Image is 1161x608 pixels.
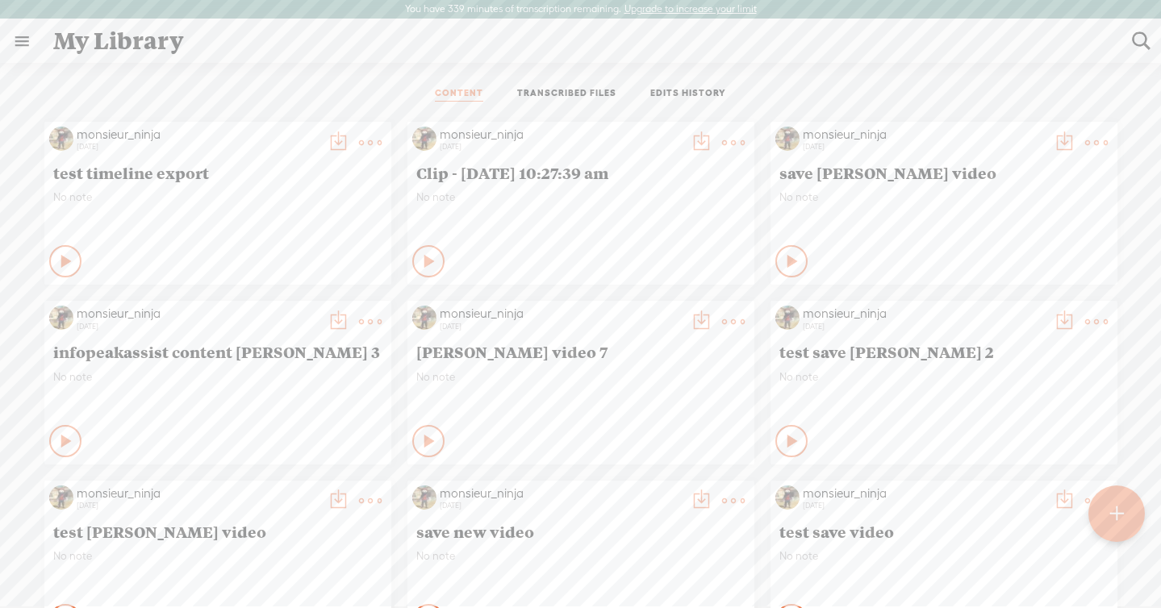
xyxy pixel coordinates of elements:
[779,522,1109,541] span: test save video
[803,501,1045,510] div: [DATE]
[779,370,1109,384] span: No note
[803,127,1045,143] div: monsieur_ninja
[53,370,382,384] span: No note
[77,322,319,331] div: [DATE]
[435,87,483,102] a: CONTENT
[416,522,745,541] span: save new video
[803,322,1045,331] div: [DATE]
[77,485,319,502] div: monsieur_ninja
[803,306,1045,322] div: monsieur_ninja
[650,87,726,102] a: EDITS HISTORY
[803,142,1045,152] div: [DATE]
[49,306,73,330] img: http%3A%2F%2Fres.cloudinary.com%2Ftrebble-fm%2Fimage%2Fupload%2Fv1709343596%2Fcom.trebble.trebble...
[440,322,682,331] div: [DATE]
[775,306,800,330] img: http%3A%2F%2Fres.cloudinary.com%2Ftrebble-fm%2Fimage%2Fupload%2Fv1709343596%2Fcom.trebble.trebble...
[775,127,800,151] img: http%3A%2F%2Fres.cloudinary.com%2Ftrebble-fm%2Fimage%2Fupload%2Fv1709343596%2Fcom.trebble.trebble...
[77,306,319,322] div: monsieur_ninja
[49,127,73,151] img: http%3A%2F%2Fres.cloudinary.com%2Ftrebble-fm%2Fimage%2Fupload%2Fv1709343596%2Fcom.trebble.trebble...
[803,485,1045,502] div: monsieur_ninja
[440,142,682,152] div: [DATE]
[53,342,382,361] span: infopeakassist content [PERSON_NAME] 3
[440,306,682,322] div: monsieur_ninja
[779,163,1109,182] span: save [PERSON_NAME] video
[49,485,73,510] img: http%3A%2F%2Fres.cloudinary.com%2Ftrebble-fm%2Fimage%2Fupload%2Fv1709343596%2Fcom.trebble.trebble...
[53,522,382,541] span: test [PERSON_NAME] video
[405,3,621,16] label: You have 339 minutes of transcription remaining.
[53,163,382,182] span: test timeline export
[416,190,745,204] span: No note
[77,142,319,152] div: [DATE]
[416,163,745,182] span: Clip - [DATE] 10:27:39 am
[77,127,319,143] div: monsieur_ninja
[779,342,1109,361] span: test save [PERSON_NAME] 2
[42,20,1121,62] div: My Library
[440,485,682,502] div: monsieur_ninja
[416,370,745,384] span: No note
[412,306,436,330] img: http%3A%2F%2Fres.cloudinary.com%2Ftrebble-fm%2Fimage%2Fupload%2Fv1709343596%2Fcom.trebble.trebble...
[77,501,319,510] div: [DATE]
[416,549,745,563] span: No note
[53,549,382,563] span: No note
[624,3,757,16] label: Upgrade to increase your limit
[412,485,436,510] img: http%3A%2F%2Fres.cloudinary.com%2Ftrebble-fm%2Fimage%2Fupload%2Fv1709343596%2Fcom.trebble.trebble...
[779,549,1109,563] span: No note
[53,190,382,204] span: No note
[440,127,682,143] div: monsieur_ninja
[775,485,800,510] img: http%3A%2F%2Fres.cloudinary.com%2Ftrebble-fm%2Fimage%2Fupload%2Fv1709343596%2Fcom.trebble.trebble...
[779,190,1109,204] span: No note
[416,342,745,361] span: [PERSON_NAME] video 7
[412,127,436,151] img: http%3A%2F%2Fres.cloudinary.com%2Ftrebble-fm%2Fimage%2Fupload%2Fv1709343596%2Fcom.trebble.trebble...
[517,87,616,102] a: TRANSCRIBED FILES
[440,501,682,510] div: [DATE]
